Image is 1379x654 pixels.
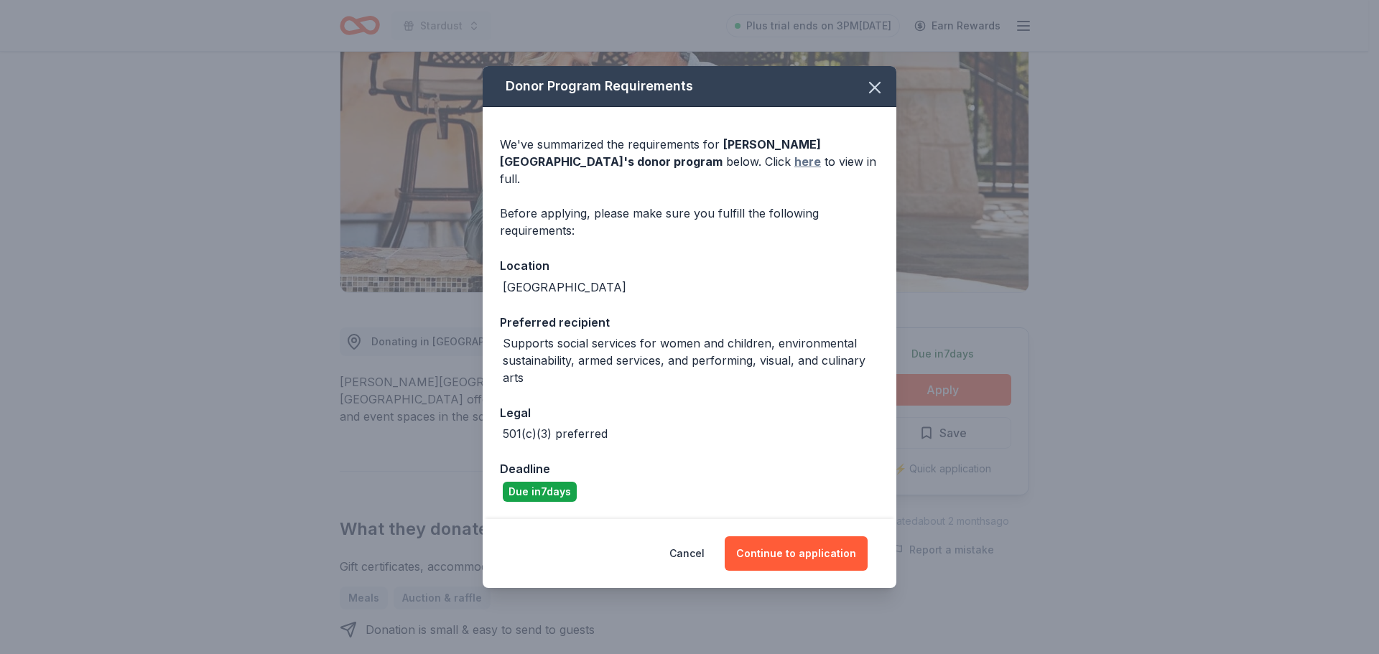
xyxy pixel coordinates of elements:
div: Location [500,256,879,275]
div: Legal [500,403,879,422]
div: 501(c)(3) preferred [503,425,608,442]
div: Donor Program Requirements [483,66,896,107]
a: here [794,153,821,170]
button: Cancel [669,536,705,571]
div: Before applying, please make sure you fulfill the following requirements: [500,205,879,239]
div: Supports social services for women and children, environmental sustainability, armed services, an... [503,335,879,386]
div: Due in 7 days [503,482,577,502]
div: [GEOGRAPHIC_DATA] [503,279,626,296]
div: Deadline [500,459,879,478]
div: We've summarized the requirements for below. Click to view in full. [500,136,879,187]
div: Preferred recipient [500,313,879,332]
button: Continue to application [725,536,868,571]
